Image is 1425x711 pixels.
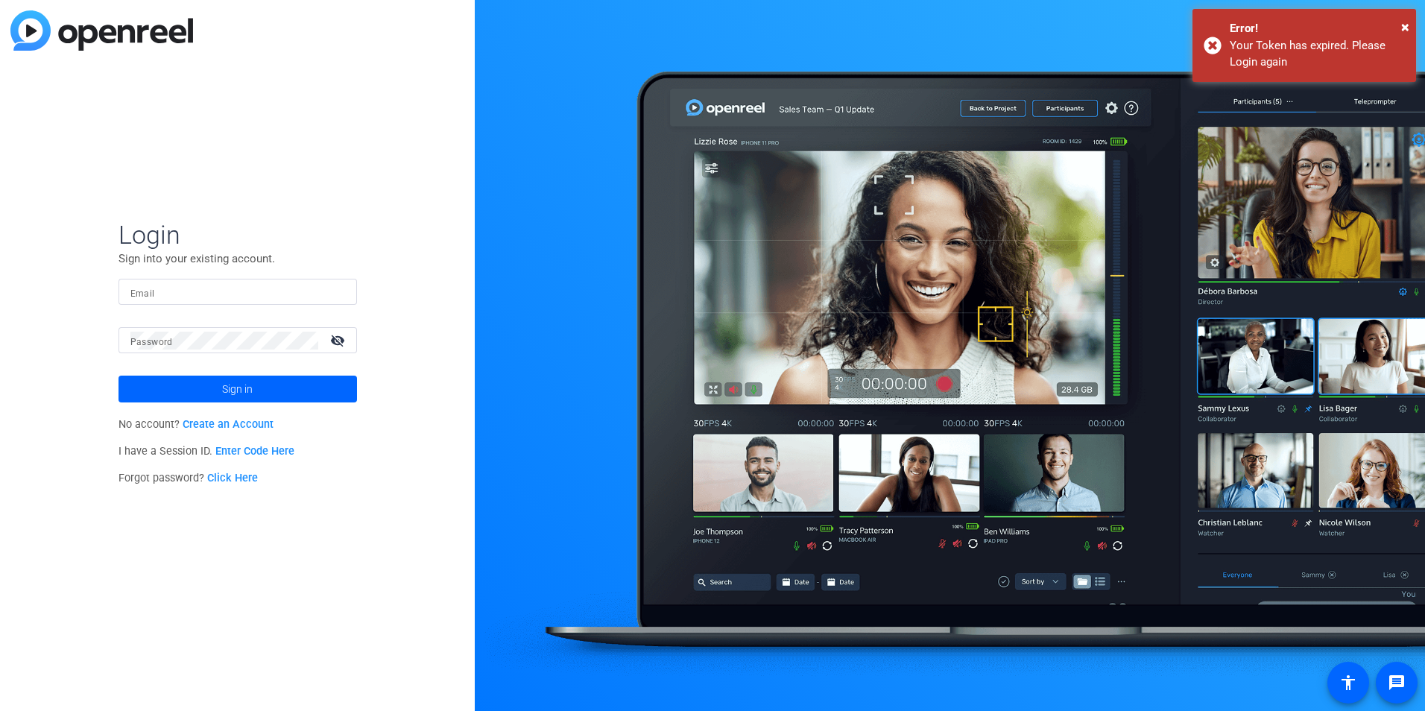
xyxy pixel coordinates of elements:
[130,283,345,301] input: Enter Email Address
[1401,16,1409,38] button: Close
[215,445,294,458] a: Enter Code Here
[222,370,253,408] span: Sign in
[130,288,155,299] mat-label: Email
[1339,674,1357,692] mat-icon: accessibility
[1230,20,1405,37] div: Error!
[119,219,357,250] span: Login
[119,418,274,431] span: No account?
[10,10,193,51] img: blue-gradient.svg
[183,418,274,431] a: Create an Account
[1401,18,1409,36] span: ×
[207,472,258,484] a: Click Here
[119,250,357,267] p: Sign into your existing account.
[119,376,357,402] button: Sign in
[130,337,173,347] mat-label: Password
[119,472,259,484] span: Forgot password?
[119,445,295,458] span: I have a Session ID.
[1388,674,1406,692] mat-icon: message
[321,329,357,351] mat-icon: visibility_off
[1230,37,1405,71] div: Your Token has expired. Please Login again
